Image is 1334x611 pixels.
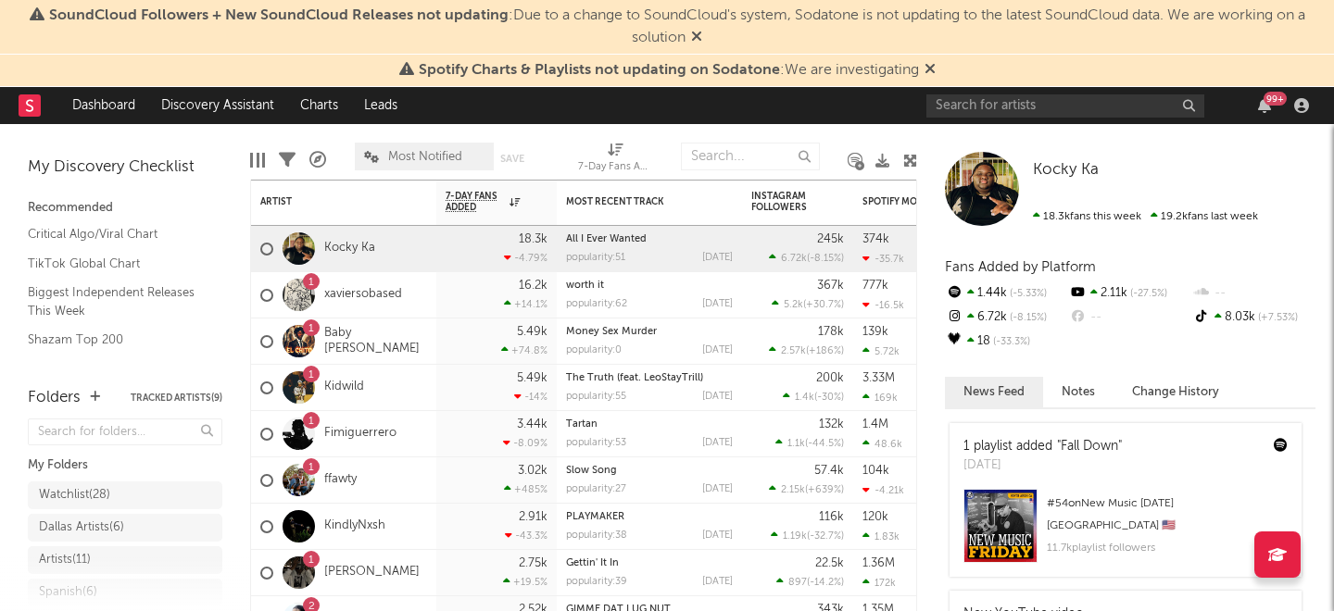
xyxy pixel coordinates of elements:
div: popularity: 39 [566,577,627,587]
span: -27.5 % [1127,289,1167,299]
div: -16.5k [862,299,904,311]
div: -- [1192,281,1315,305]
div: 374k [862,233,889,245]
button: News Feed [945,377,1043,407]
div: Artists ( 11 ) [39,549,91,571]
div: ( ) [769,483,844,495]
div: [DATE] [702,392,733,402]
div: popularity: 27 [566,484,626,494]
a: Slow Song [566,466,617,476]
span: 18.3k fans this week [1033,211,1141,222]
span: 2.15k [781,485,805,495]
a: Baby [PERSON_NAME] [324,326,427,357]
button: Tracked Artists(9) [131,393,222,403]
div: Gettin' It In [566,558,733,568]
div: Tartan [566,419,733,430]
div: worth it [566,281,733,291]
a: The Truth (feat. LeoStayTrill) [566,373,703,383]
span: 1.4k [795,393,814,403]
div: ( ) [776,576,844,588]
div: Watchlist ( 28 ) [39,484,110,506]
div: popularity: 53 [566,438,626,448]
div: Recommended [28,197,222,219]
span: -33.3 % [990,337,1030,347]
div: -35.7k [862,253,904,265]
div: Spanish ( 6 ) [39,581,97,604]
div: 7-Day Fans Added (7-Day Fans Added) [578,156,652,179]
span: Dismiss [925,63,936,78]
a: Gettin' It In [566,558,619,568]
div: 99 + [1264,92,1287,106]
span: +186 % [809,346,841,356]
span: -8.15 % [810,254,841,264]
a: Critical Algo/Viral Chart [28,224,204,244]
a: Dallas Artists(6) [28,514,222,542]
div: +14.1 % [504,298,547,310]
div: 1 playlist added [963,437,1122,456]
div: 1.36M [862,557,895,569]
span: : We are investigating [419,63,919,78]
div: [DATE] [702,438,733,448]
div: 11.7k playlist followers [1047,537,1288,559]
div: Filters [279,133,296,187]
div: 200k [816,372,844,384]
div: 120k [862,511,888,523]
span: Spotify Charts & Playlists not updating on Sodatone [419,63,780,78]
div: Slow Song [566,466,733,476]
span: -5.33 % [1007,289,1047,299]
div: popularity: 0 [566,345,622,355]
button: 99+ [1258,98,1271,113]
span: 2.57k [781,346,806,356]
span: 5.2k [784,300,803,310]
span: +639 % [808,485,841,495]
a: Kocky Ka [1033,161,1099,180]
a: [PERSON_NAME] [324,565,420,580]
button: Save [500,154,524,164]
span: -14.2 % [810,578,841,588]
div: 1.44k [945,281,1068,305]
div: 2.91k [519,511,547,523]
div: 57.4k [814,465,844,477]
span: 1.1k [787,439,805,449]
a: KindlyNxsh [324,518,385,534]
div: ( ) [769,344,844,356]
span: Kocky Ka [1033,162,1099,178]
div: +19.5 % [503,576,547,588]
div: 1.4M [862,418,888,430]
div: My Folders [28,455,222,477]
div: [DATE] [702,530,733,541]
div: 139k [862,326,888,338]
div: 2.11k [1068,281,1191,305]
div: popularity: 62 [566,299,627,309]
div: 5.72k [862,345,900,357]
span: +7.53 % [1255,313,1298,323]
div: 22.5k [815,557,844,569]
div: 5.49k [517,326,547,338]
a: #54onNew Music [DATE] [GEOGRAPHIC_DATA] 🇺🇸11.7kplaylist followers [950,489,1302,577]
div: 7-Day Fans Added (7-Day Fans Added) [578,133,652,187]
a: All I Ever Wanted [566,234,647,244]
a: Kocky Ka [324,241,375,256]
div: -4.21k [862,484,904,496]
span: 19.2k fans last week [1033,211,1258,222]
span: 6.72k [781,254,807,264]
a: ffawty [324,472,357,488]
a: Artists(11) [28,546,222,574]
span: : Due to a change to SoundCloud's system, Sodatone is not updating to the latest SoundCloud data.... [49,8,1305,45]
div: popularity: 38 [566,530,627,541]
a: Kidwild [324,380,364,395]
div: 178k [818,326,844,338]
div: [DATE] [702,577,733,587]
a: xaviersobased [324,287,402,303]
div: The Truth (feat. LeoStayTrill) [566,373,733,383]
div: 3.44k [517,418,547,430]
div: +485 % [504,483,547,495]
div: 172k [862,577,896,589]
a: Money Sex Murder [566,327,657,337]
a: PLAYMAKER [566,512,624,522]
div: -14 % [514,391,547,403]
a: Dashboard [59,87,148,124]
div: ( ) [775,437,844,449]
div: 5.49k [517,372,547,384]
div: Most Recent Track [566,196,705,207]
